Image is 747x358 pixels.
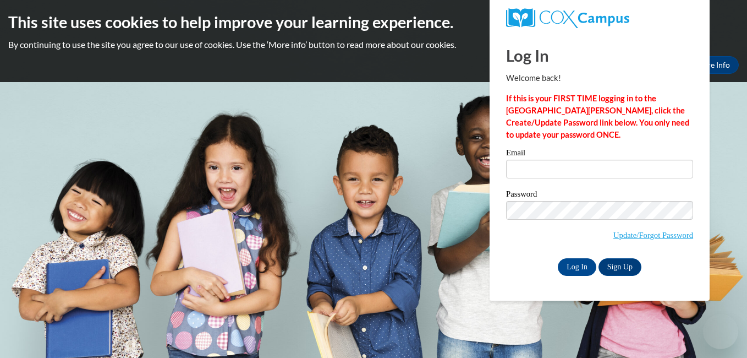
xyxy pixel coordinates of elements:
p: Welcome back! [506,72,693,84]
img: COX Campus [506,8,629,28]
a: COX Campus [506,8,693,28]
h1: Log In [506,44,693,67]
h2: This site uses cookies to help improve your learning experience. [8,11,739,33]
label: Password [506,190,693,201]
strong: If this is your FIRST TIME logging in to the [GEOGRAPHIC_DATA][PERSON_NAME], click the Create/Upd... [506,94,689,139]
a: More Info [687,56,739,74]
a: Sign Up [598,258,641,276]
p: By continuing to use the site you agree to our use of cookies. Use the ‘More info’ button to read... [8,39,739,51]
iframe: Button to launch messaging window [703,314,738,349]
input: Log In [558,258,596,276]
a: Update/Forgot Password [613,231,693,240]
label: Email [506,149,693,160]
